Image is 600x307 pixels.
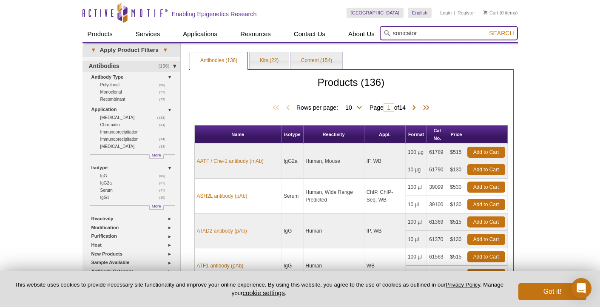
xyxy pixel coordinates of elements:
[467,182,505,193] a: Add to Cart
[483,8,518,18] li: (0 items)
[242,289,284,296] button: cookie settings
[467,164,505,175] a: Add to Cart
[87,46,100,54] span: ▾
[157,114,170,121] span: (133)
[380,26,518,40] input: Keyword, Cat. No.
[91,223,175,232] a: Modification
[159,121,170,128] span: (34)
[518,283,586,300] button: Got it!
[178,26,222,42] a: Applications
[82,43,180,57] a: ▾Apply Product Filters▾
[304,144,364,179] td: Human, Mouse
[100,96,170,103] a: (23)Recombinant
[91,267,175,276] a: Antibody Category
[304,213,364,248] td: Human
[100,121,170,136] a: (34)Chromatin Immunoprecipitation
[14,281,504,297] p: This website uses cookies to provide necessary site functionality and improve your online experie...
[364,179,406,213] td: ChIP, ChIP-Seq, WB
[152,151,161,159] span: More
[159,187,170,194] span: (11)
[91,258,175,267] a: Sample Available
[448,179,465,196] td: $530
[190,52,247,69] a: Antibodies (136)
[418,104,431,112] span: Last Page
[282,179,304,213] td: Serum
[82,26,118,42] a: Products
[159,172,170,179] span: (80)
[149,154,164,159] a: More
[364,213,406,248] td: IP, WB
[235,26,276,42] a: Resources
[440,10,452,16] a: Login
[406,144,427,161] td: 100 µg
[149,205,164,210] a: More
[271,104,284,112] span: First Page
[282,125,304,144] th: Isotype
[159,136,170,143] span: (34)
[197,227,247,235] a: ATAD2 antibody (pAb)
[289,26,330,42] a: Contact Us
[448,231,465,248] td: $130
[304,179,364,213] td: Human, Wide Range Predicted
[131,26,165,42] a: Services
[250,52,289,69] a: Kits (22)
[448,144,465,161] td: $515
[159,96,170,103] span: (23)
[195,125,282,144] th: Name
[454,8,455,18] li: |
[91,241,175,250] a: Host
[159,194,170,201] span: (10)
[467,269,505,280] a: Add to Cart
[282,213,304,248] td: IgG
[427,125,448,144] th: Cat No.
[159,46,172,54] span: ▾
[406,161,427,179] td: 10 µg
[483,10,487,14] img: Your Cart
[406,179,427,196] td: 100 µl
[282,144,304,179] td: IgG2a
[291,52,342,69] a: Content (154)
[406,248,427,266] td: 100 µl
[91,105,175,114] a: Application
[284,104,292,112] span: Previous Page
[343,26,380,42] a: About Us
[100,136,170,143] a: (34)Immunoprecipitation
[448,266,465,283] td: $130
[91,73,175,82] a: Antibody Type
[448,213,465,231] td: $515
[100,143,170,150] a: (33)[MEDICAL_DATA]
[427,144,448,161] td: 61789
[82,61,180,72] a: (136)Antibodies
[467,251,505,262] a: Add to Cart
[100,81,170,88] a: (90)Polyclonal
[365,103,410,112] span: Page of
[100,194,170,201] a: (10)IgG1
[448,248,465,266] td: $515
[152,202,161,210] span: More
[427,213,448,231] td: 61369
[100,187,170,194] a: (11)Serum
[467,199,505,210] a: Add to Cart
[91,250,175,259] a: New Products
[282,248,304,283] td: IgG
[486,29,516,37] button: Search
[197,192,247,200] a: ASH2L antibody (pAb)
[458,10,475,16] a: Register
[347,8,404,18] a: [GEOGRAPHIC_DATA]
[159,88,170,96] span: (23)
[427,248,448,266] td: 61563
[399,104,406,111] span: 14
[406,196,427,213] td: 10 µl
[427,196,448,213] td: 39100
[100,88,170,96] a: (23)Monoclonal
[410,104,418,112] span: Next Page
[406,125,427,144] th: Format
[159,143,170,150] span: (33)
[571,278,591,298] div: Open Intercom Messenger
[467,216,505,227] a: Add to Cart
[100,114,170,121] a: (133)[MEDICAL_DATA]
[427,231,448,248] td: 61370
[364,144,406,179] td: IF, WB
[448,125,465,144] th: Price
[158,61,174,72] span: (136)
